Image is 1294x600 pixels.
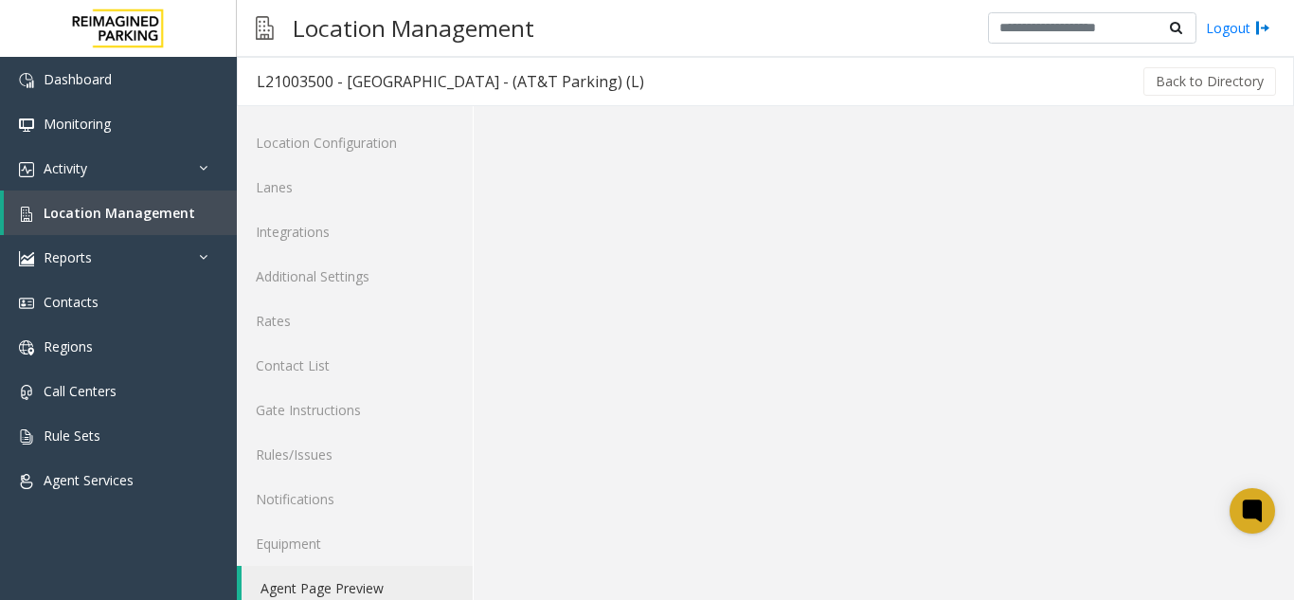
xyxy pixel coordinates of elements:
img: 'icon' [19,73,34,88]
a: Lanes [237,165,473,209]
a: Additional Settings [237,254,473,299]
a: Rates [237,299,473,343]
span: Regions [44,337,93,355]
span: Monitoring [44,115,111,133]
span: Location Management [44,204,195,222]
a: Contact List [237,343,473,388]
div: L21003500 - [GEOGRAPHIC_DATA] - (AT&T Parking) (L) [257,69,644,94]
a: Location Management [4,191,237,235]
img: 'icon' [19,340,34,355]
span: Rule Sets [44,427,100,445]
img: logout [1255,18,1270,38]
span: Dashboard [44,70,112,88]
a: Equipment [237,521,473,566]
a: Integrations [237,209,473,254]
img: 'icon' [19,474,34,489]
span: Activity [44,159,87,177]
a: Location Configuration [237,120,473,165]
img: pageIcon [256,5,274,51]
img: 'icon' [19,251,34,266]
a: Gate Instructions [237,388,473,432]
a: Notifications [237,477,473,521]
button: Back to Directory [1143,67,1276,96]
span: Reports [44,248,92,266]
img: 'icon' [19,296,34,311]
img: 'icon' [19,429,34,445]
span: Call Centers [44,382,117,400]
img: 'icon' [19,385,34,400]
h3: Location Management [283,5,544,51]
img: 'icon' [19,118,34,133]
a: Rules/Issues [237,432,473,477]
img: 'icon' [19,162,34,177]
span: Contacts [44,293,99,311]
a: Logout [1206,18,1270,38]
span: Agent Services [44,471,134,489]
img: 'icon' [19,207,34,222]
